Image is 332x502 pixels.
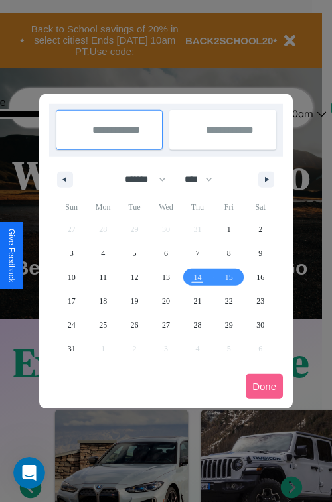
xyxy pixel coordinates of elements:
button: 25 [87,313,118,337]
span: 17 [68,289,76,313]
button: 29 [213,313,244,337]
button: 20 [150,289,181,313]
span: 27 [162,313,170,337]
span: 24 [68,313,76,337]
button: 3 [56,241,87,265]
button: 19 [119,289,150,313]
span: 31 [68,337,76,361]
span: 16 [256,265,264,289]
span: 13 [162,265,170,289]
button: 2 [245,218,276,241]
span: 14 [193,265,201,289]
button: 4 [87,241,118,265]
button: Done [246,374,283,399]
span: Thu [182,196,213,218]
button: 27 [150,313,181,337]
div: Give Feedback [7,229,16,282]
button: 21 [182,289,213,313]
span: Fri [213,196,244,218]
span: 6 [164,241,168,265]
button: 8 [213,241,244,265]
button: 16 [245,265,276,289]
button: 26 [119,313,150,337]
button: 6 [150,241,181,265]
button: 31 [56,337,87,361]
span: 20 [162,289,170,313]
span: 10 [68,265,76,289]
button: 17 [56,289,87,313]
span: 19 [131,289,139,313]
span: 22 [225,289,233,313]
button: 14 [182,265,213,289]
span: 15 [225,265,233,289]
span: 11 [99,265,107,289]
iframe: Intercom live chat [13,457,45,489]
span: 3 [70,241,74,265]
button: 7 [182,241,213,265]
button: 18 [87,289,118,313]
span: 26 [131,313,139,337]
button: 22 [213,289,244,313]
button: 24 [56,313,87,337]
span: 5 [133,241,137,265]
span: Sun [56,196,87,218]
button: 15 [213,265,244,289]
button: 13 [150,265,181,289]
button: 11 [87,265,118,289]
span: 23 [256,289,264,313]
button: 12 [119,265,150,289]
span: 18 [99,289,107,313]
span: 28 [193,313,201,337]
span: 1 [227,218,231,241]
span: 9 [258,241,262,265]
span: 12 [131,265,139,289]
span: 4 [101,241,105,265]
button: 10 [56,265,87,289]
span: Sat [245,196,276,218]
span: Tue [119,196,150,218]
button: 5 [119,241,150,265]
button: 30 [245,313,276,337]
span: 7 [195,241,199,265]
span: 21 [193,289,201,313]
span: Wed [150,196,181,218]
button: 28 [182,313,213,337]
span: 29 [225,313,233,337]
span: Mon [87,196,118,218]
span: 2 [258,218,262,241]
span: 25 [99,313,107,337]
button: 9 [245,241,276,265]
span: 8 [227,241,231,265]
span: 30 [256,313,264,337]
button: 1 [213,218,244,241]
button: 23 [245,289,276,313]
